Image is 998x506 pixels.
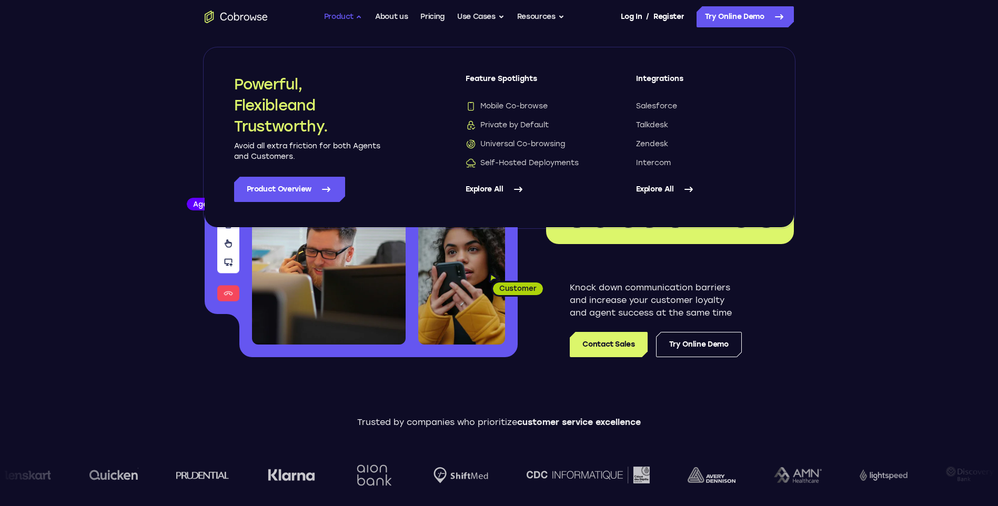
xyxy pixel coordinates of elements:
span: customer service excellence [517,417,641,427]
span: Salesforce [636,101,677,112]
img: Self-Hosted Deployments [466,158,476,168]
span: / [646,11,649,23]
button: Resources [517,6,564,27]
a: Salesforce [636,101,764,112]
a: Explore All [466,177,594,202]
img: AMN Healthcare [774,467,822,483]
a: Private by DefaultPrivate by Default [466,120,594,130]
img: Universal Co-browsing [466,139,476,149]
img: Shiftmed [434,467,488,483]
img: Aion Bank [353,454,396,497]
a: Self-Hosted DeploymentsSelf-Hosted Deployments [466,158,594,168]
span: Mobile Co-browse [466,101,548,112]
a: About us [375,6,408,27]
a: Try Online Demo [656,332,742,357]
a: Product Overview [234,177,345,202]
a: Register [653,6,684,27]
span: Self-Hosted Deployments [466,158,579,168]
a: Go to the home page [205,11,268,23]
a: Try Online Demo [697,6,794,27]
span: Talkdesk [636,120,668,130]
h2: Powerful, Flexible and Trustworthy. [234,74,381,137]
img: Private by Default [466,120,476,130]
a: Log In [621,6,642,27]
img: Mobile Co-browse [466,101,476,112]
a: Contact Sales [570,332,647,357]
a: Explore All [636,177,764,202]
img: avery-dennison [688,467,735,483]
img: A customer holding their phone [418,220,505,345]
img: prudential [176,471,229,479]
a: Zendesk [636,139,764,149]
span: Zendesk [636,139,668,149]
a: Pricing [420,6,445,27]
p: Knock down communication barriers and increase your customer loyalty and agent success at the sam... [570,281,742,319]
span: Integrations [636,74,764,93]
button: Use Cases [457,6,505,27]
a: Mobile Co-browseMobile Co-browse [466,101,594,112]
img: CDC Informatique [527,467,650,483]
span: Intercom [636,158,671,168]
span: Private by Default [466,120,549,130]
img: Klarna [268,469,315,481]
img: A customer support agent talking on the phone [252,157,406,345]
span: Universal Co-browsing [466,139,565,149]
button: Product [324,6,363,27]
span: Feature Spotlights [466,74,594,93]
a: Talkdesk [636,120,764,130]
a: Intercom [636,158,764,168]
a: Universal Co-browsingUniversal Co-browsing [466,139,594,149]
p: Avoid all extra friction for both Agents and Customers. [234,141,381,162]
